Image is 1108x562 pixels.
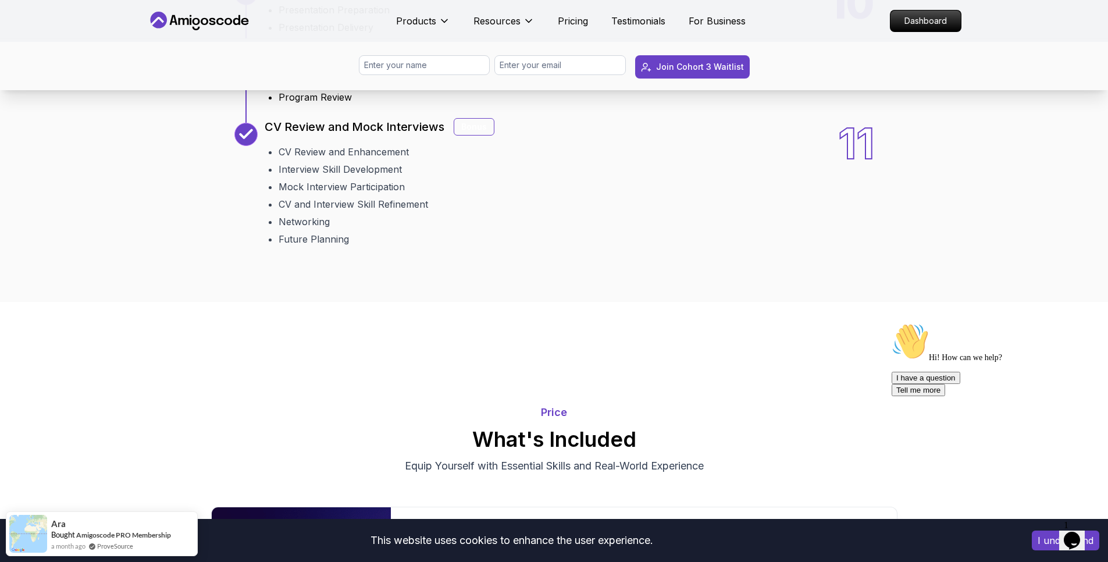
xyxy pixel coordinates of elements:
li: CV Review and Enhancement [279,145,494,159]
iframe: chat widget [887,318,1096,510]
p: Equip Yourself with Essential Skills and Real-World Experience [359,458,750,474]
div: 11 [838,123,874,246]
span: Bought [51,530,75,539]
p: Resources [473,14,521,28]
img: provesource social proof notification image [9,515,47,553]
li: Mock Interview Participation [279,180,494,194]
p: Dashboard [890,10,961,31]
li: Program Review [279,90,458,104]
button: Products [396,14,450,37]
iframe: chat widget [1059,515,1096,550]
p: Price [211,404,897,421]
a: ProveSource [97,541,133,551]
input: Enter your name [359,55,490,75]
button: Accept cookies [1032,531,1099,550]
img: :wave: [5,5,42,42]
a: For Business [689,14,746,28]
a: Testimonials [611,14,665,28]
span: Ara [51,519,66,529]
div: This website uses cookies to enhance the user experience. [9,528,1014,553]
div: Join Cohort 3 Waitlist [656,61,744,73]
div: Bonus [454,118,494,136]
li: Networking [279,215,494,229]
button: Resources [473,14,535,37]
a: Pricing [558,14,588,28]
li: Future Planning [279,232,494,246]
div: 👋Hi! How can we help?I have a questionTell me more [5,5,214,78]
h2: What's Included [211,428,897,451]
p: CV Review and Mock Interviews [265,119,444,135]
button: I have a question [5,54,73,66]
li: Interview Skill Development [279,162,494,176]
span: Hi! How can we help? [5,35,115,44]
button: Tell me more [5,66,58,78]
button: Join Cohort 3 Waitlist [635,55,750,79]
p: Products [396,14,436,28]
a: Dashboard [890,10,961,32]
a: Amigoscode PRO Membership [76,531,171,539]
input: Enter your email [494,55,626,75]
span: a month ago [51,541,85,551]
li: CV and Interview Skill Refinement [279,197,494,211]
